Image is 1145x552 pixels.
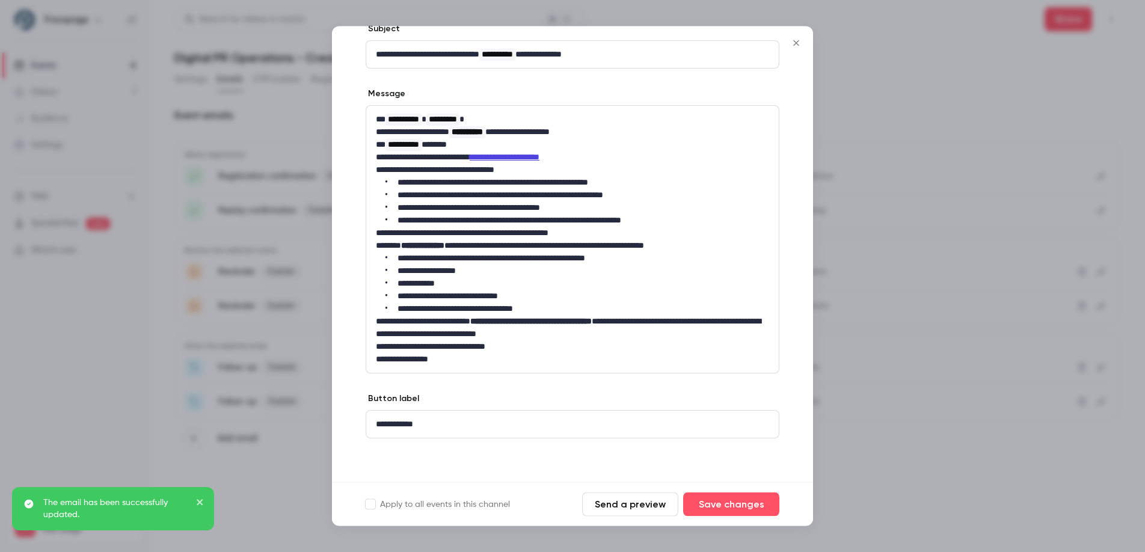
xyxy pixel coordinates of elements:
[366,106,779,373] div: editor
[366,23,400,35] label: Subject
[196,497,204,511] button: close
[784,31,808,55] button: Close
[366,41,779,69] div: editor
[683,492,779,517] button: Save changes
[366,411,779,438] div: editor
[43,497,188,521] p: The email has been successfully updated.
[366,88,405,100] label: Message
[366,498,510,511] label: Apply to all events in this channel
[366,393,419,405] label: Button label
[582,492,678,517] button: Send a preview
